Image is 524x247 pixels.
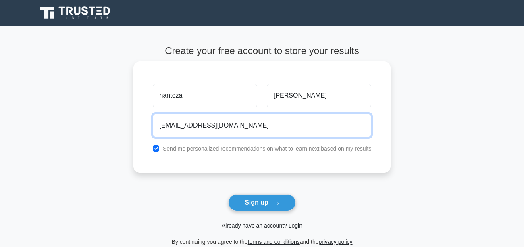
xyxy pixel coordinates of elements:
[163,145,372,152] label: Send me personalized recommendations on what to learn next based on my results
[129,237,396,247] div: By continuing you agree to the and the
[153,114,372,137] input: Email
[248,239,300,245] a: terms and conditions
[222,222,302,229] a: Already have an account? Login
[267,84,371,107] input: Last name
[228,194,296,211] button: Sign up
[319,239,353,245] a: privacy policy
[133,45,391,57] h4: Create your free account to store your results
[153,84,257,107] input: First name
